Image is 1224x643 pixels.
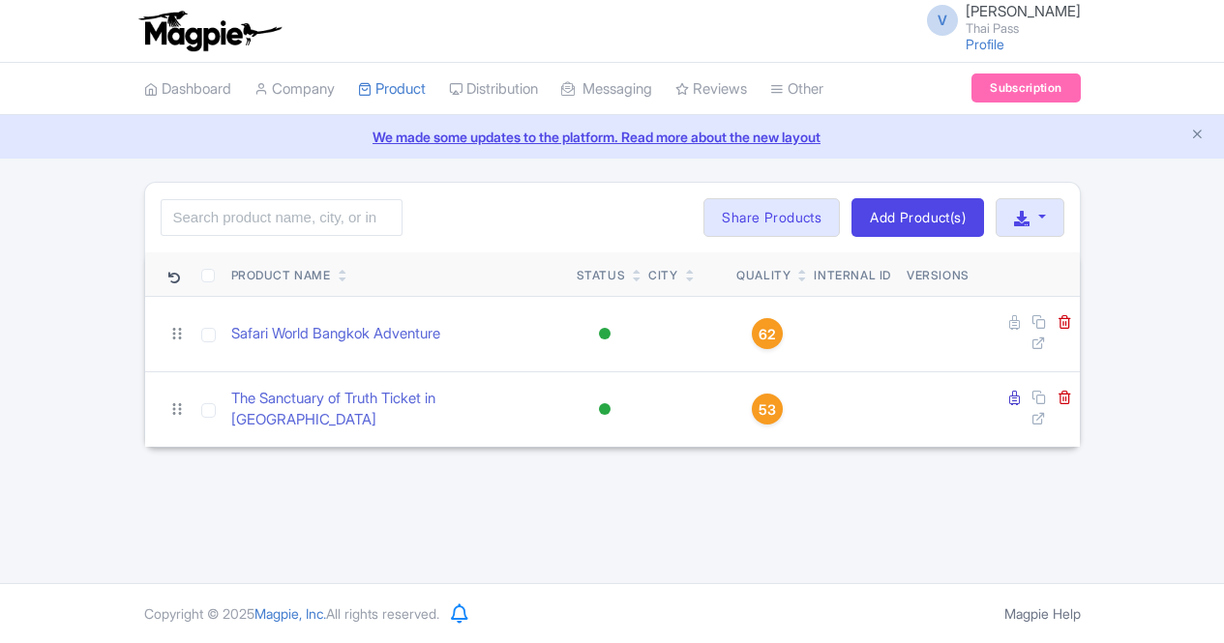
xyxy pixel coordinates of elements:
a: V [PERSON_NAME] Thai Pass [915,4,1081,35]
th: Versions [899,252,977,297]
a: The Sanctuary of Truth Ticket in [GEOGRAPHIC_DATA] [231,388,561,431]
span: Magpie, Inc. [254,605,326,622]
a: Company [254,63,335,116]
img: logo-ab69f6fb50320c5b225c76a69d11143b.png [134,10,284,52]
a: We made some updates to the platform. Read more about the new layout [12,127,1212,147]
a: Reviews [675,63,747,116]
div: Status [577,267,626,284]
div: Quality [736,267,791,284]
div: Active [595,395,614,424]
a: Other [770,63,823,116]
a: Product [358,63,426,116]
a: Magpie Help [1004,605,1081,622]
div: Copyright © 2025 All rights reserved. [133,603,451,624]
div: Product Name [231,267,331,284]
a: Share Products [703,198,840,237]
a: Safari World Bangkok Adventure [231,323,440,345]
th: Internal ID [806,252,899,297]
small: Thai Pass [966,22,1081,35]
a: Distribution [449,63,538,116]
a: Add Product(s) [851,198,984,237]
div: Active [595,320,614,348]
a: 53 [736,394,798,424]
a: Dashboard [144,63,231,116]
a: Subscription [971,73,1080,102]
span: [PERSON_NAME] [966,2,1081,20]
input: Search product name, city, or interal id [161,199,403,236]
span: V [927,5,958,36]
button: Close announcement [1190,125,1205,147]
a: Messaging [561,63,652,116]
span: 62 [759,324,776,345]
a: Profile [966,36,1004,52]
div: City [648,267,677,284]
a: 62 [736,318,798,349]
span: 53 [759,399,776,421]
